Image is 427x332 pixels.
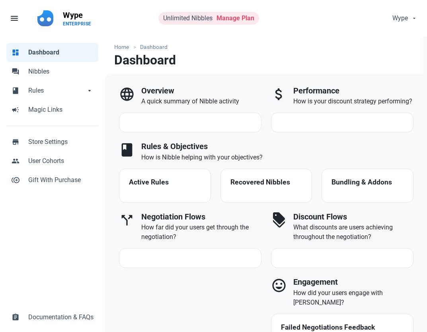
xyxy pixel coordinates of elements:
span: language [119,86,135,102]
span: menu [10,14,19,23]
span: forum [12,67,19,75]
p: A quick summary of Nibble activity [141,97,261,106]
span: Wype [392,14,408,23]
span: attach_money [271,86,287,102]
h3: Negotiation Flows [141,212,261,221]
a: bookRulesarrow_drop_down [6,81,98,100]
h3: Performance [293,86,413,95]
span: control_point_duplicate [12,175,19,183]
p: How is your discount strategy performing? [293,97,413,106]
span: Unlimited Nibbles [163,14,213,22]
span: Rules [28,86,86,95]
a: Home [114,43,133,51]
a: control_point_duplicateGift With Purchase [6,171,98,190]
a: dashboardDashboard [6,43,98,62]
span: discount [271,212,287,228]
p: How is Nibble helping with your objectives? [141,153,413,162]
nav: breadcrumbs [105,37,423,53]
h3: Engagement [293,278,413,287]
button: Wype [386,10,422,26]
span: Gift With Purchase [28,175,94,185]
a: WypeENTERPRISE [58,6,96,30]
h1: Dashboard [114,53,176,67]
span: book [12,86,19,94]
p: What discounts are users achieving throughout the negotiation? [293,223,413,242]
span: mood [271,278,287,293]
span: Documentation & FAQs [28,313,94,322]
span: people [12,156,19,164]
span: campaign [12,105,19,113]
p: How did your users engage with [PERSON_NAME]? [293,288,413,307]
a: assignmentDocumentation & FAQs [6,308,98,327]
span: User Cohorts [28,156,94,166]
span: assignment [12,313,19,320]
span: store [12,137,19,145]
span: Magic Links [28,105,94,115]
h4: Failed Negotiations Feedback [281,324,404,332]
h3: Rules & Objectives [141,142,413,151]
p: How far did your users get through the negotiation? [141,223,261,242]
a: peopleUser Cohorts [6,151,98,171]
h4: Bundling & Addons [331,179,404,186]
span: Dashboard [28,48,94,57]
span: dashboard [12,48,19,56]
h4: Active Rules [129,179,201,186]
span: book [119,142,135,158]
span: arrow_drop_down [86,86,94,94]
a: Manage Plan [216,14,254,22]
h3: Overview [141,86,261,95]
h3: Discount Flows [293,212,413,221]
a: storeStore Settings [6,132,98,151]
a: forumNibbles [6,62,98,81]
h4: Recovered Nibbles [230,179,302,186]
a: campaignMagic Links [6,100,98,119]
span: Nibbles [28,67,94,76]
p: ENTERPRISE [63,21,91,27]
p: Wype [63,10,91,21]
span: call_split [119,212,135,228]
span: Store Settings [28,137,94,147]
